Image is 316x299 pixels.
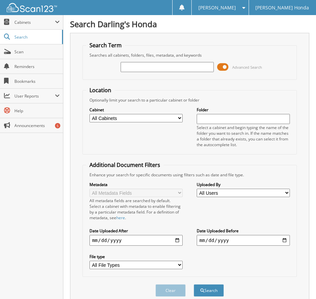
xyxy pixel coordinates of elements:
[14,93,55,99] span: User Reports
[7,3,57,12] img: scan123-logo-white.svg
[86,42,125,49] legend: Search Term
[282,267,316,299] iframe: Chat Widget
[89,198,183,221] div: All metadata fields are searched by default. Select a cabinet with metadata to enable filtering b...
[14,49,60,55] span: Scan
[89,182,183,187] label: Metadata
[194,284,224,297] button: Search
[155,284,186,297] button: Clear
[116,215,125,221] a: here
[197,228,290,234] label: Date Uploaded Before
[14,108,60,114] span: Help
[14,64,60,69] span: Reminders
[14,123,60,128] span: Announcements
[197,125,290,147] div: Select a cabinet and begin typing the name of the folder you want to search in. If the name match...
[255,6,309,10] span: [PERSON_NAME] Honda
[86,86,115,94] legend: Location
[89,254,183,259] label: File type
[89,228,183,234] label: Date Uploaded After
[86,161,164,169] legend: Additional Document Filters
[86,172,294,178] div: Enhance your search for specific documents using filters such as date and file type.
[86,97,294,103] div: Optionally limit your search to a particular cabinet or folder
[197,107,290,113] label: Folder
[14,78,60,84] span: Bookmarks
[89,107,183,113] label: Cabinet
[197,235,290,246] input: end
[14,34,59,40] span: Search
[197,182,290,187] label: Uploaded By
[55,123,60,128] div: 5
[89,235,183,246] input: start
[70,18,309,29] h1: Search Darling's Honda
[86,52,294,58] div: Searches all cabinets, folders, files, metadata, and keywords
[232,65,262,70] span: Advanced Search
[14,19,55,25] span: Cabinets
[198,6,236,10] span: [PERSON_NAME]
